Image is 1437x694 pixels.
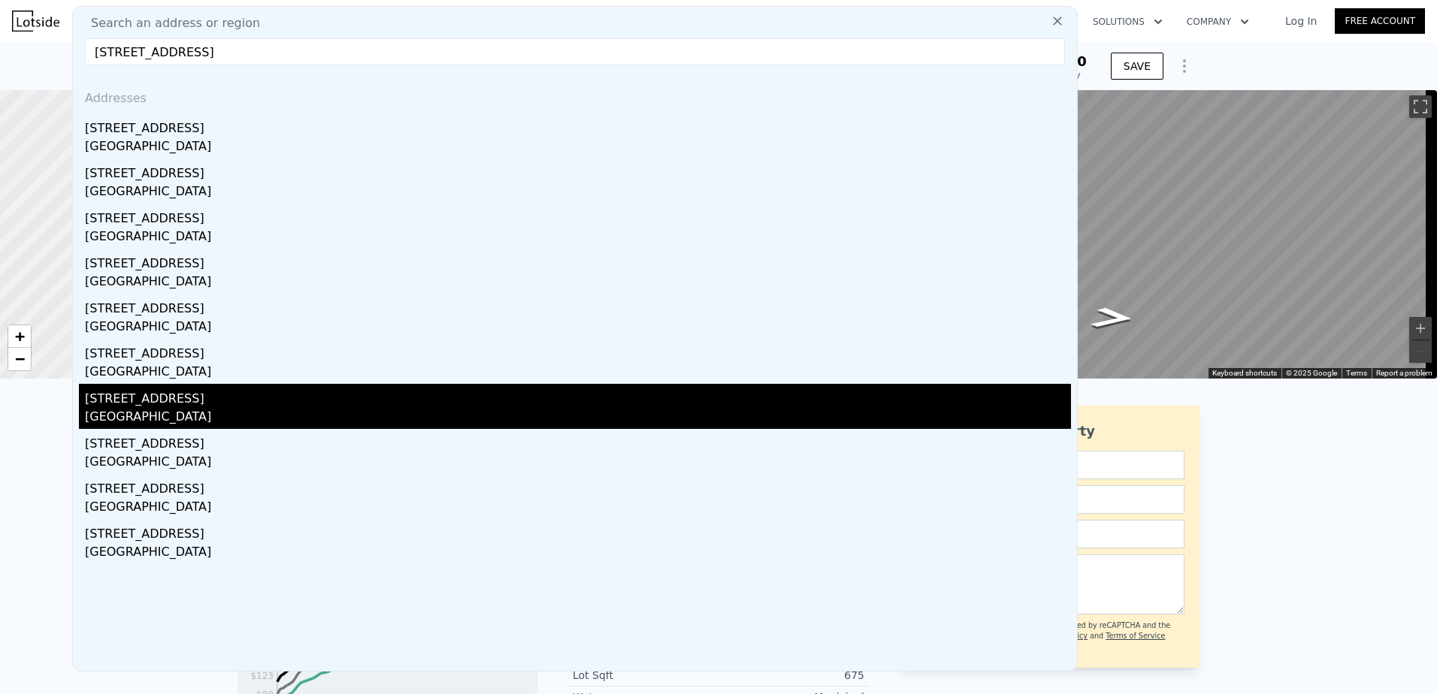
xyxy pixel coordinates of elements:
[1409,95,1432,118] button: Toggle fullscreen view
[85,294,1071,318] div: [STREET_ADDRESS]
[85,204,1071,228] div: [STREET_ADDRESS]
[85,519,1071,543] div: [STREET_ADDRESS]
[85,543,1071,564] div: [GEOGRAPHIC_DATA]
[85,273,1071,294] div: [GEOGRAPHIC_DATA]
[85,498,1071,519] div: [GEOGRAPHIC_DATA]
[85,228,1071,249] div: [GEOGRAPHIC_DATA]
[12,11,59,32] img: Lotside
[15,327,25,345] span: +
[1175,8,1261,35] button: Company
[85,183,1071,204] div: [GEOGRAPHIC_DATA]
[1169,51,1200,81] button: Show Options
[15,349,25,368] span: −
[8,348,31,370] a: Zoom out
[85,453,1071,474] div: [GEOGRAPHIC_DATA]
[250,671,274,681] tspan: $123
[1081,8,1175,35] button: Solutions
[85,249,1071,273] div: [STREET_ADDRESS]
[8,325,31,348] a: Zoom in
[85,408,1071,429] div: [GEOGRAPHIC_DATA]
[85,429,1071,453] div: [STREET_ADDRESS]
[85,318,1071,339] div: [GEOGRAPHIC_DATA]
[718,668,864,683] div: 675
[85,363,1071,384] div: [GEOGRAPHIC_DATA]
[85,384,1071,408] div: [STREET_ADDRESS]
[1409,340,1432,363] button: Zoom out
[79,77,1071,113] div: Addresses
[85,158,1071,183] div: [STREET_ADDRESS]
[1335,8,1425,34] a: Free Account
[1346,369,1367,377] a: Terms (opens in new tab)
[1286,369,1337,377] span: © 2025 Google
[85,113,1071,137] div: [STREET_ADDRESS]
[85,38,1065,65] input: Enter an address, city, region, neighborhood or zip code
[85,339,1071,363] div: [STREET_ADDRESS]
[1106,632,1165,640] a: Terms of Service
[1409,317,1432,339] button: Zoom in
[1073,302,1153,333] path: Go Northeast, Degress Ave NE
[85,474,1071,498] div: [STREET_ADDRESS]
[85,137,1071,158] div: [GEOGRAPHIC_DATA]
[1267,14,1335,29] a: Log In
[1376,369,1432,377] a: Report a problem
[1011,620,1184,653] div: This site is protected by reCAPTCHA and the Google and apply.
[1212,368,1277,379] button: Keyboard shortcuts
[1111,53,1163,80] button: SAVE
[573,668,718,683] div: Lot Sqft
[79,14,260,32] span: Search an address or region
